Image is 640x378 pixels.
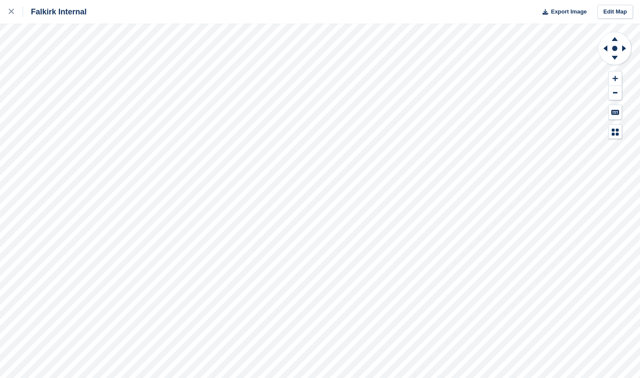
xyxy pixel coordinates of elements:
[551,7,586,16] span: Export Image
[609,86,622,100] button: Zoom Out
[609,125,622,139] button: Map Legend
[23,7,87,17] div: Falkirk Internal
[609,105,622,119] button: Keyboard Shortcuts
[609,72,622,86] button: Zoom In
[597,5,633,19] a: Edit Map
[537,5,587,19] button: Export Image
